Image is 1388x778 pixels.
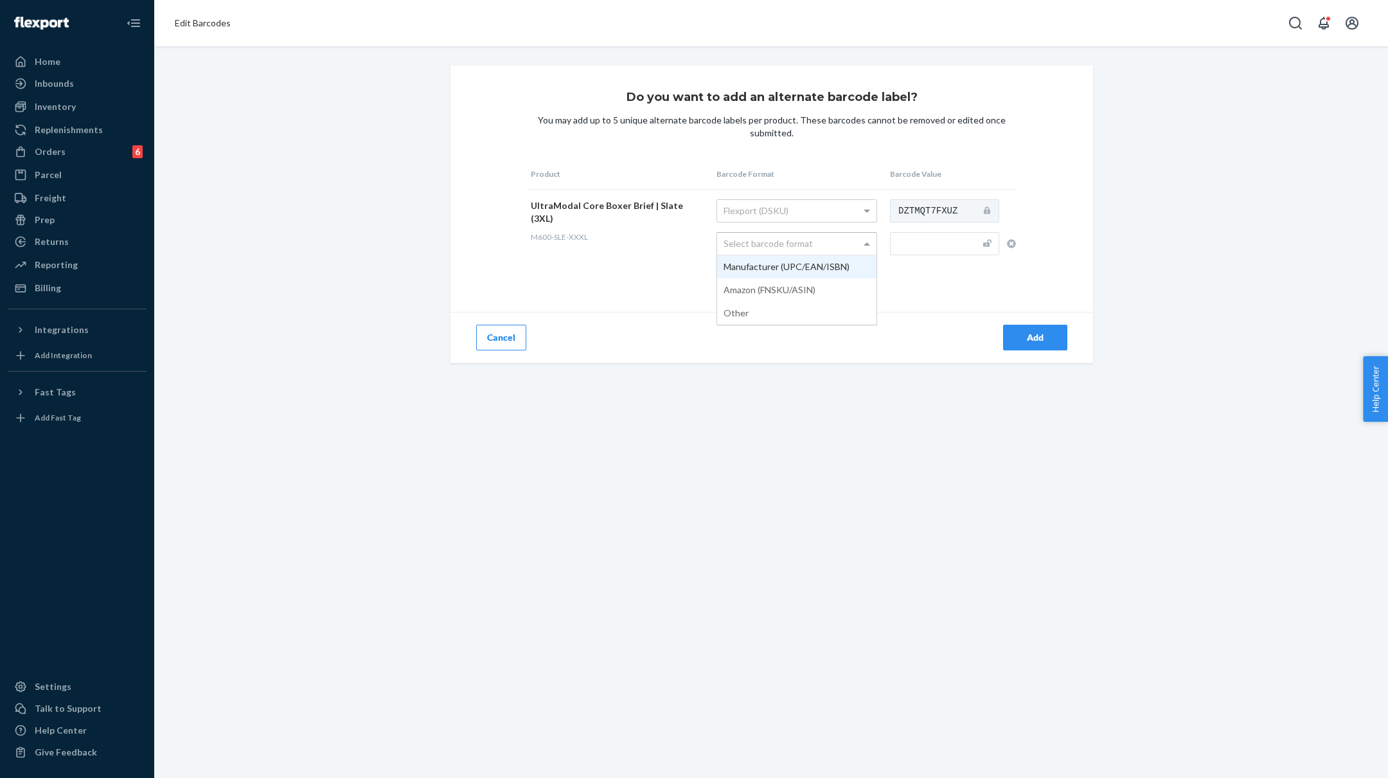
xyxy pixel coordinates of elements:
div: Talk to Support [35,702,102,715]
button: Open notifications [1311,10,1337,36]
div: 6 [132,145,143,158]
div: Add Integration [35,350,92,361]
th: Barcode Format [713,159,887,190]
a: Inbounds [8,73,147,94]
div: You may add up to 5 unique alternate barcode labels per product. These barcodes cannot be removed... [528,114,1016,140]
a: Billing [8,278,147,298]
div: Select barcode format [717,233,876,255]
div: Billing [35,282,61,294]
div: Add [1014,331,1056,344]
a: Inventory [8,96,147,117]
div: [object Object] [717,255,876,278]
a: Reporting [8,255,147,275]
button: Add [1003,325,1067,350]
div: Settings [35,680,71,693]
button: Give Feedback [8,742,147,763]
a: Add Integration [8,345,147,366]
div: Parcel [35,168,62,181]
a: Returns [8,231,147,252]
a: Freight [8,188,147,208]
h1: Do you want to add an alternate barcode label? [528,91,1016,104]
div: Help Center [35,724,87,737]
button: Integrations [8,320,147,340]
a: Talk to Support [8,698,147,719]
img: Flexport logo [14,17,69,30]
button: Help Center [1363,356,1388,422]
span: Edit Barcodes [175,17,231,28]
a: Home [8,51,147,72]
a: Settings [8,676,147,697]
div: [object Object] [717,302,876,325]
button: Open Search Box [1283,10,1308,36]
div: Inventory [35,100,76,113]
a: Add Fast Tag [8,408,147,428]
div: Prep [35,213,55,226]
a: Parcel [8,165,147,185]
button: Cancel [476,325,526,350]
div: Inbounds [35,77,74,90]
div: Add Fast Tag [35,412,81,423]
div: Give Feedback [35,746,97,759]
div: Freight [35,192,66,204]
a: Help Center [8,720,147,741]
div: [object Object] [717,278,876,302]
div: UltraModal Core Boxer Brief | Slate (3XL) [531,199,704,225]
a: Replenishments [8,120,147,140]
a: Prep [8,210,147,230]
div: Fast Tags [35,386,76,399]
div: Home [35,55,60,68]
a: Orders6 [8,141,147,162]
div: Flexport (DSKU) [717,200,876,222]
button: Fast Tags [8,382,147,403]
span: M600-SLE-XXXL [531,232,588,242]
th: Product [528,159,713,190]
div: Reporting [35,258,78,271]
button: Close Navigation [121,10,147,36]
ol: breadcrumbs [165,6,241,40]
th: Barcode Value [887,159,1016,190]
div: Orders [35,145,66,158]
div: Integrations [35,323,89,336]
div: Returns [35,235,69,248]
button: Open account menu [1339,10,1365,36]
div: Replenishments [35,123,103,136]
